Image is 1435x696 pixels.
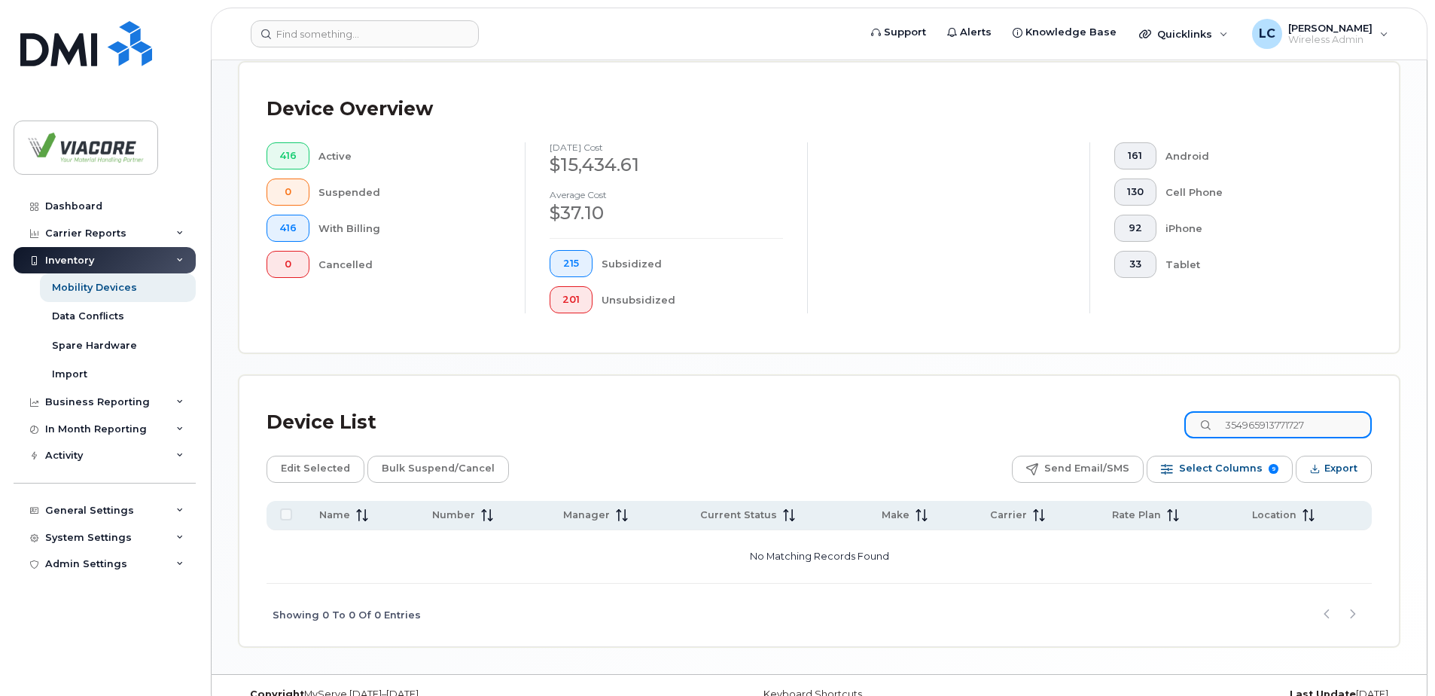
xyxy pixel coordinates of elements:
[1165,251,1348,278] div: Tablet
[367,456,509,483] button: Bulk Suspend/Cancel
[267,251,309,278] button: 0
[550,200,783,226] div: $37.10
[562,294,580,306] span: 201
[279,258,297,270] span: 0
[1179,457,1263,480] span: Select Columns
[1002,17,1127,47] a: Knowledge Base
[562,258,580,270] span: 215
[1129,19,1238,49] div: Quicklinks
[884,25,926,40] span: Support
[1012,456,1144,483] button: Send Email/SMS
[318,251,501,278] div: Cancelled
[1288,34,1373,46] span: Wireless Admin
[251,20,479,47] input: Find something...
[1259,25,1275,43] span: LC
[861,17,937,47] a: Support
[267,179,309,206] button: 0
[1114,142,1156,169] button: 161
[1127,150,1144,162] span: 161
[1296,456,1372,483] button: Export
[602,286,784,313] div: Unsubsidized
[382,457,495,480] span: Bulk Suspend/Cancel
[279,150,297,162] span: 416
[602,250,784,277] div: Subsidized
[273,536,1366,577] p: No Matching Records Found
[937,17,1002,47] a: Alerts
[1127,258,1144,270] span: 33
[550,152,783,178] div: $15,434.61
[563,508,610,522] span: Manager
[273,603,421,626] span: Showing 0 To 0 Of 0 Entries
[1127,222,1144,234] span: 92
[700,508,777,522] span: Current Status
[1114,179,1156,206] button: 130
[1114,215,1156,242] button: 92
[279,186,297,198] span: 0
[550,142,783,152] h4: [DATE] cost
[267,403,376,442] div: Device List
[1114,251,1156,278] button: 33
[1269,464,1278,474] span: 9
[267,90,433,129] div: Device Overview
[1165,215,1348,242] div: iPhone
[1288,22,1373,34] span: [PERSON_NAME]
[267,215,309,242] button: 416
[319,508,350,522] span: Name
[1165,179,1348,206] div: Cell Phone
[432,508,475,522] span: Number
[1147,456,1293,483] button: Select Columns 9
[267,456,364,483] button: Edit Selected
[318,142,501,169] div: Active
[1252,508,1296,522] span: Location
[1157,28,1212,40] span: Quicklinks
[1165,142,1348,169] div: Android
[960,25,992,40] span: Alerts
[1184,411,1372,438] input: Search Device List ...
[990,508,1027,522] span: Carrier
[1025,25,1117,40] span: Knowledge Base
[279,222,297,234] span: 416
[318,179,501,206] div: Suspended
[267,142,309,169] button: 416
[882,508,909,522] span: Make
[1112,508,1161,522] span: Rate Plan
[1242,19,1399,49] div: Lyndon Calapini
[1324,457,1357,480] span: Export
[1044,457,1129,480] span: Send Email/SMS
[550,250,593,277] button: 215
[318,215,501,242] div: With Billing
[1127,186,1144,198] span: 130
[281,457,350,480] span: Edit Selected
[550,286,593,313] button: 201
[550,190,783,200] h4: Average cost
